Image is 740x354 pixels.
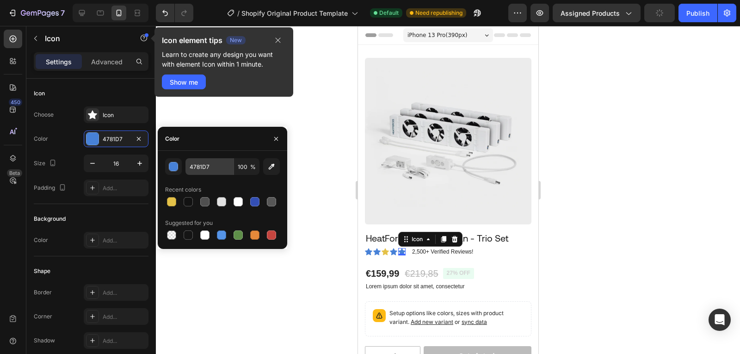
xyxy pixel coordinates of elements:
div: Choose [34,111,54,119]
div: Out of stock [101,326,139,334]
button: Out of stock [66,320,173,340]
div: Color [165,135,179,143]
input: quantity [27,321,48,340]
p: 7 [61,7,65,19]
span: % [250,163,256,171]
div: Add... [103,236,146,245]
div: Corner [34,312,52,321]
button: increment [48,321,67,340]
div: Undo/Redo [156,4,193,22]
div: 4781D7 [103,135,129,143]
p: Icon [45,33,123,44]
div: Add... [103,337,146,345]
span: Assigned Products [561,8,620,18]
div: Color [34,135,48,143]
div: Shape [34,267,50,275]
div: Color [34,236,48,244]
button: decrement [7,321,27,340]
div: Icon [34,89,45,98]
div: Shadow [34,336,55,345]
div: Publish [686,8,709,18]
div: 450 [9,99,22,106]
span: Shopify Original Product Template [241,8,348,18]
div: Add... [103,313,146,321]
div: Open Intercom Messenger [709,309,731,331]
button: 7 [4,4,69,22]
button: Assigned Products [553,4,641,22]
div: Padding [34,182,68,194]
span: Default [379,9,399,17]
input: Eg: FFFFFF [185,158,234,175]
span: Need republishing [415,9,462,17]
div: Recent colors [165,186,201,194]
div: Suggested for you [165,219,213,227]
span: / [237,8,240,18]
p: Advanced [91,57,123,67]
div: Add... [103,289,146,297]
div: Add... [103,184,146,193]
div: Background [34,215,66,223]
button: Publish [678,4,717,22]
div: Icon [103,111,146,119]
div: Border [34,288,52,297]
iframe: Design area [358,26,538,354]
div: Size [34,157,58,170]
p: Settings [46,57,72,67]
div: Beta [7,169,22,177]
